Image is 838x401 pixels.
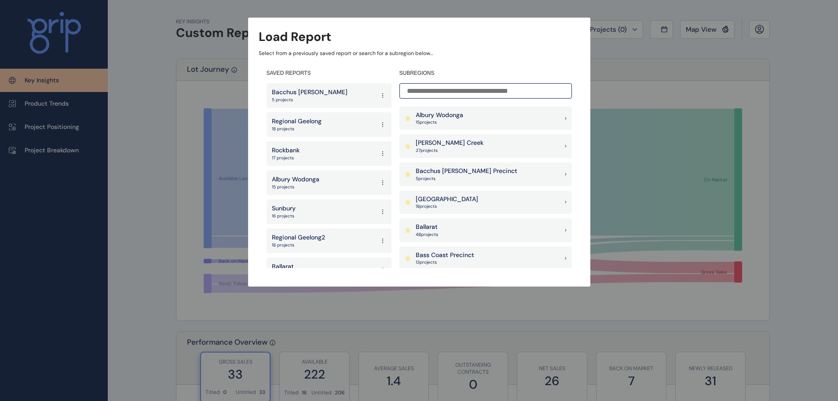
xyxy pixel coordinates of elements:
[416,167,517,176] p: Bacchus [PERSON_NAME] Precinct
[272,213,296,219] p: 16 projects
[416,119,463,125] p: 15 project s
[416,259,474,265] p: 13 project s
[416,232,438,238] p: 48 project s
[416,147,483,154] p: 27 project s
[416,223,438,232] p: Ballarat
[272,117,322,126] p: Regional Geelong
[272,233,325,242] p: Regional Geelong2
[272,155,300,161] p: 17 projects
[399,70,572,77] h4: SUBREGIONS
[272,262,296,271] p: Ballarat
[272,126,322,132] p: 18 projects
[267,70,392,77] h4: SAVED REPORTS
[259,50,580,57] p: Select from a previously saved report or search for a subregion below...
[416,111,463,120] p: Albury Wodonga
[272,97,348,103] p: 5 projects
[416,176,517,182] p: 5 project s
[272,184,319,190] p: 15 projects
[272,242,325,248] p: 18 projects
[416,195,478,204] p: [GEOGRAPHIC_DATA]
[416,203,478,210] p: 18 project s
[272,204,296,213] p: Sunbury
[416,139,483,147] p: [PERSON_NAME] Creek
[272,146,300,155] p: Rockbank
[259,28,331,45] h3: Load Report
[272,88,348,97] p: Bacchus [PERSON_NAME]
[272,175,319,184] p: Albury Wodonga
[416,251,474,260] p: Bass Coast Precinct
